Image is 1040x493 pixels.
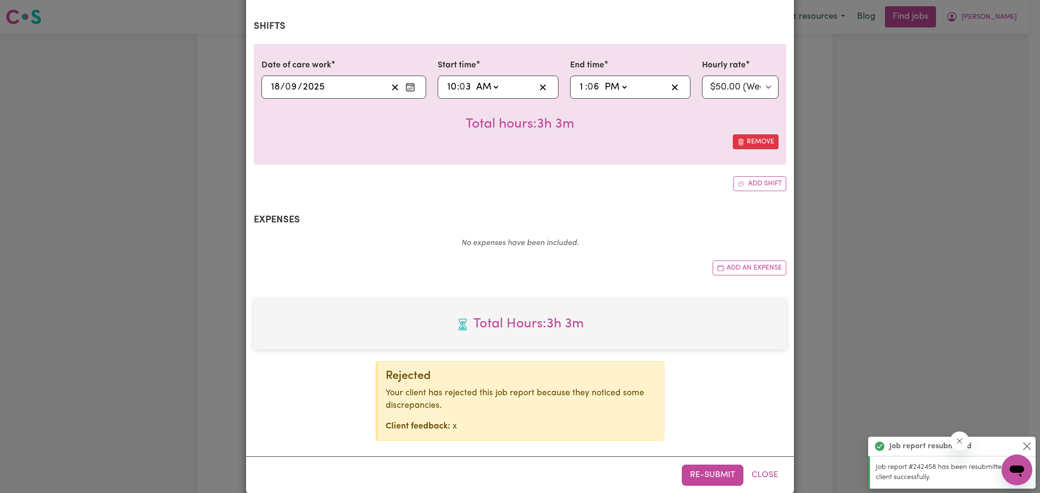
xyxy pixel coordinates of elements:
button: Remove this shift [733,134,779,149]
input: -- [286,80,298,94]
input: -- [579,80,585,94]
button: Close [743,465,786,486]
strong: Job report resubmitted [889,441,972,452]
label: Start time [438,59,476,72]
span: : [457,82,459,92]
label: Hourly rate [702,59,746,72]
button: Add another shift [733,176,786,191]
input: -- [271,80,280,94]
p: Your client has rejected this job report because they noticed some discrepancies. [386,387,656,413]
button: Re-submit this job report [682,465,743,486]
span: / [298,82,302,92]
input: -- [588,80,600,94]
span: 0 [285,82,291,92]
h2: Shifts [254,21,786,32]
input: ---- [302,80,325,94]
em: No expenses have been included. [461,239,579,247]
span: Need any help? [6,7,58,14]
label: Date of care work [261,59,331,72]
span: : [585,82,587,92]
span: 0 [459,82,465,92]
input: -- [460,80,471,94]
button: Add another expense [713,260,786,275]
p: x [386,420,656,433]
span: / [280,82,285,92]
input: -- [447,80,457,94]
label: End time [570,59,604,72]
button: Clear date [388,80,403,94]
span: 0 [587,82,593,92]
span: Rejected [386,370,431,382]
iframe: Close message [950,431,969,451]
iframe: Button to launch messaging window [1001,454,1032,485]
h2: Expenses [254,214,786,226]
span: Total hours worked: 3 hours 3 minutes [466,117,574,131]
strong: Client feedback: [386,422,450,430]
button: Enter the date of care work [403,80,418,94]
span: Total hours worked: 3 hours 3 minutes [261,314,779,334]
p: Job report #242458 has been resubmitted to your client successfully. [876,462,1030,483]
